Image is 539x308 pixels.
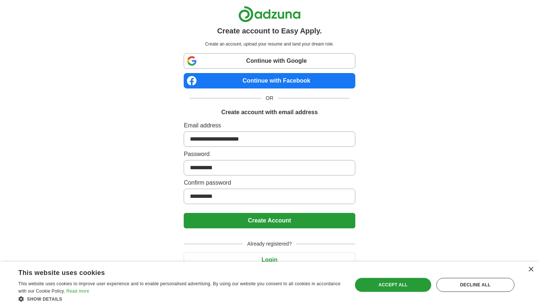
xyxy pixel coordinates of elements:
label: Email address [184,121,355,130]
a: Read more, opens a new window [66,289,89,294]
a: Continue with Google [184,53,355,69]
h1: Create account to Easy Apply. [217,25,322,36]
label: Password [184,150,355,159]
span: This website uses cookies to improve user experience and to enable personalised advertising. By u... [18,281,341,294]
a: Login [184,257,355,263]
img: Adzuna logo [238,6,301,22]
p: Create an account, upload your resume and land your dream role. [185,41,353,47]
span: OR [261,94,278,102]
button: Create Account [184,213,355,228]
span: Already registered? [243,240,296,248]
div: Close [528,267,533,272]
h1: Create account with email address [221,108,318,117]
div: Decline all [436,278,514,292]
button: Login [184,252,355,268]
div: Show details [18,295,342,302]
div: This website uses cookies [18,266,324,277]
span: Show details [27,297,62,302]
a: Continue with Facebook [184,73,355,88]
label: Confirm password [184,178,355,187]
div: Accept all [355,278,431,292]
